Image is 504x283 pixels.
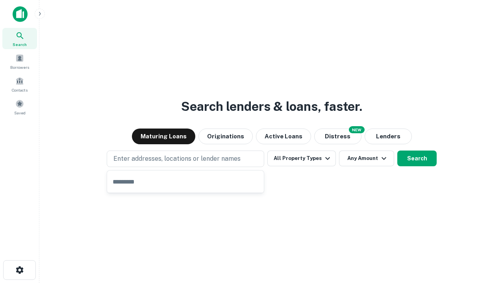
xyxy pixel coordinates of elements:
span: Search [13,41,27,48]
button: Active Loans [256,129,311,144]
a: Contacts [2,74,37,95]
button: Lenders [365,129,412,144]
button: Originations [198,129,253,144]
a: Saved [2,96,37,118]
button: Search distressed loans with lien and other non-mortgage details. [314,129,361,144]
button: All Property Types [267,151,336,166]
img: capitalize-icon.png [13,6,28,22]
iframe: Chat Widget [465,220,504,258]
button: Maturing Loans [132,129,195,144]
button: Any Amount [339,151,394,166]
a: Search [2,28,37,49]
div: NEW [349,126,365,133]
p: Enter addresses, locations or lender names [113,154,241,164]
button: Search [397,151,437,166]
span: Borrowers [10,64,29,70]
button: Enter addresses, locations or lender names [107,151,264,167]
h3: Search lenders & loans, faster. [181,97,362,116]
a: Borrowers [2,51,37,72]
span: Saved [14,110,26,116]
span: Contacts [12,87,28,93]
